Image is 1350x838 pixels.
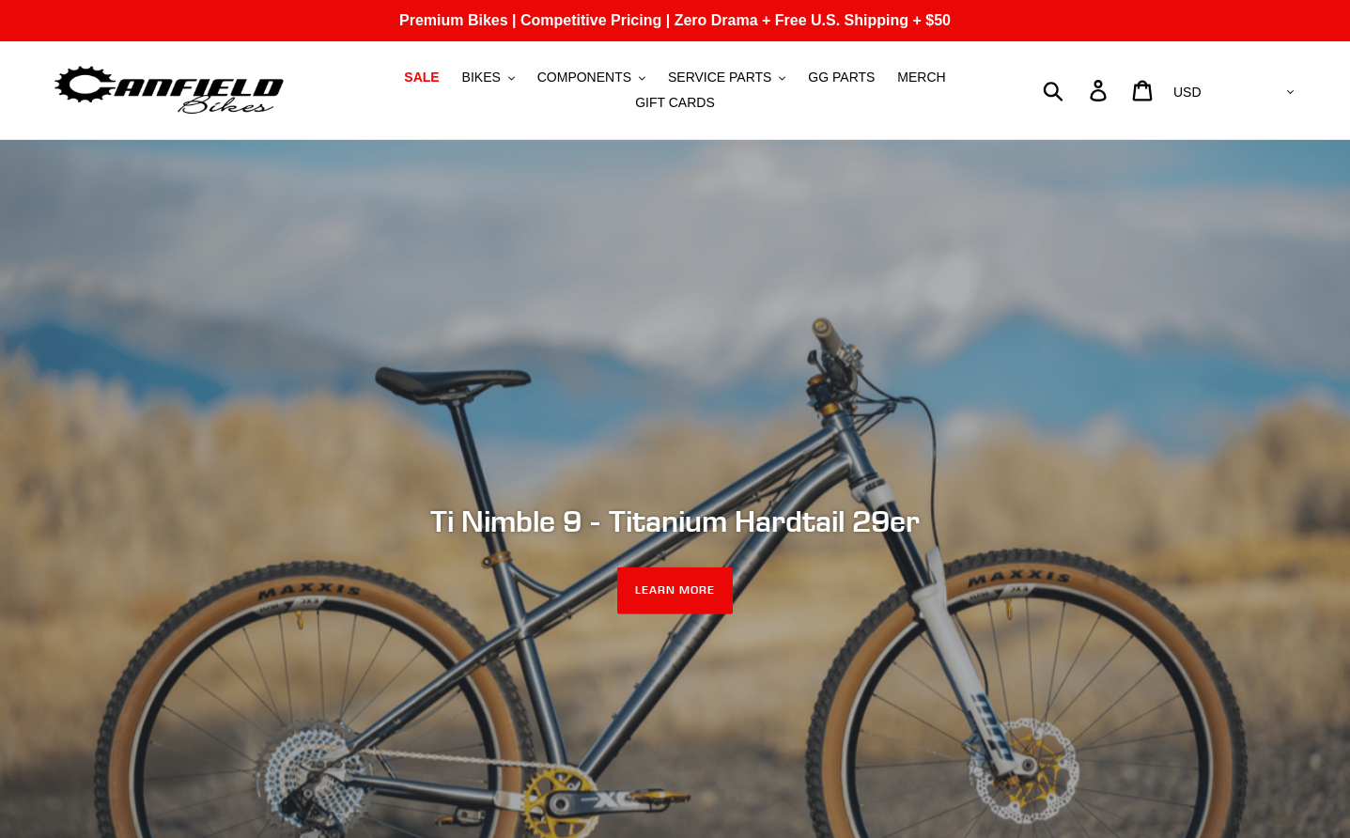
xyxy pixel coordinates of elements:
button: SERVICE PARTS [659,65,795,90]
span: BIKES [462,70,501,85]
a: SALE [395,65,448,90]
span: SALE [404,70,439,85]
img: Canfield Bikes [52,61,287,120]
button: BIKES [453,65,524,90]
h2: Ti Nimble 9 - Titanium Hardtail 29er [163,504,1187,539]
span: COMPONENTS [537,70,631,85]
span: MERCH [897,70,945,85]
span: GG PARTS [808,70,875,85]
input: Search [1053,70,1101,111]
a: LEARN MORE [617,567,733,614]
span: GIFT CARDS [635,95,715,111]
a: MERCH [888,65,954,90]
button: COMPONENTS [528,65,655,90]
a: GIFT CARDS [626,90,724,116]
a: GG PARTS [799,65,884,90]
span: SERVICE PARTS [668,70,771,85]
